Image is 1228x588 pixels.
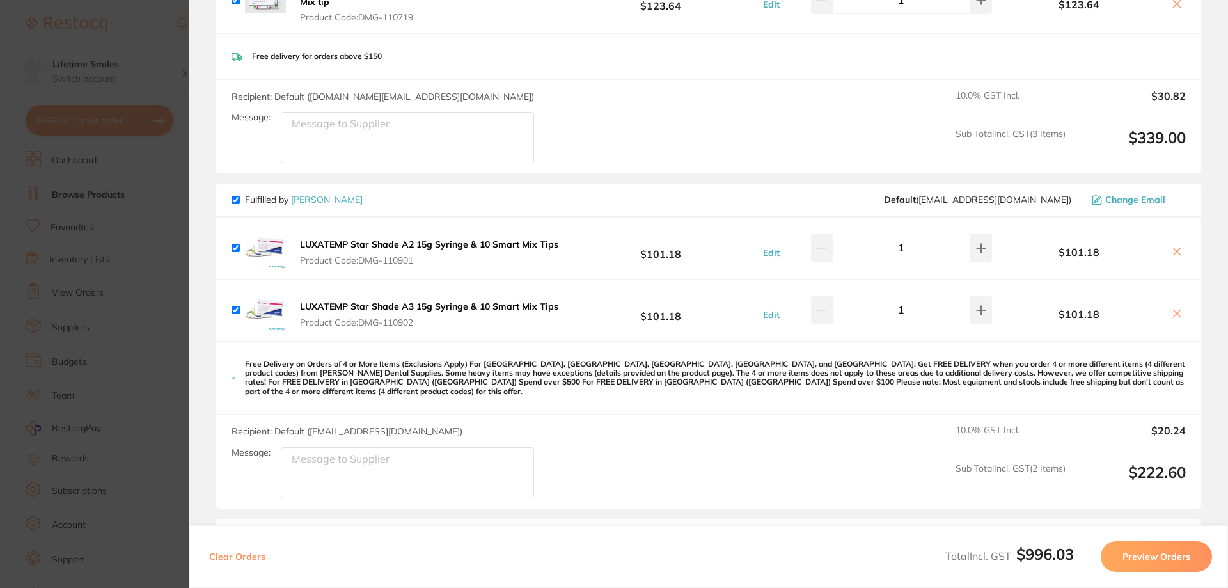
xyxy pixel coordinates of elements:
[300,317,558,328] span: Product Code: DMG-110902
[245,290,286,331] img: ejFobW03bA
[1076,463,1186,498] output: $222.60
[884,194,916,205] b: Default
[565,298,756,322] b: $101.18
[956,90,1066,118] span: 10.0 % GST Incl.
[565,236,756,260] b: $101.18
[995,308,1163,320] b: $101.18
[1101,541,1212,572] button: Preview Orders
[1076,90,1186,118] output: $30.82
[945,550,1074,562] span: Total Incl. GST
[956,463,1066,498] span: Sub Total Incl. GST ( 2 Items)
[1076,129,1186,164] output: $339.00
[296,239,562,266] button: LUXATEMP Star Shade A2 15g Syringe & 10 Smart Mix Tips Product Code:DMG-110901
[291,194,363,205] a: [PERSON_NAME]
[1105,195,1165,205] span: Change Email
[232,91,534,102] span: Recipient: Default ( [DOMAIN_NAME][EMAIL_ADDRESS][DOMAIN_NAME] )
[759,247,783,258] button: Edit
[300,255,558,266] span: Product Code: DMG-110901
[1076,425,1186,453] output: $20.24
[995,246,1163,258] b: $101.18
[1016,544,1074,564] b: $996.03
[956,129,1066,164] span: Sub Total Incl. GST ( 3 Items)
[232,447,271,458] label: Message:
[956,425,1066,453] span: 10.0 % GST Incl.
[1088,194,1186,205] button: Change Email
[884,195,1071,205] span: save@adamdental.com.au
[245,195,363,205] p: Fulfilled by
[296,301,562,328] button: LUXATEMP Star Shade A3 15g Syringe & 10 Smart Mix Tips Product Code:DMG-110902
[300,301,558,312] b: LUXATEMP Star Shade A3 15g Syringe & 10 Smart Mix Tips
[205,541,269,572] button: Clear Orders
[300,239,558,250] b: LUXATEMP Star Shade A2 15g Syringe & 10 Smart Mix Tips
[245,360,1186,397] p: Free Delivery on Orders of 4 or More Items (Exclusions Apply) For [GEOGRAPHIC_DATA], [GEOGRAPHIC_...
[232,112,271,123] label: Message:
[252,52,382,61] p: Free delivery for orders above $150
[232,425,462,437] span: Recipient: Default ( [EMAIL_ADDRESS][DOMAIN_NAME] )
[300,12,562,22] span: Product Code: DMG-110719
[759,309,783,321] button: Edit
[245,228,286,269] img: dnY3bDFvNA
